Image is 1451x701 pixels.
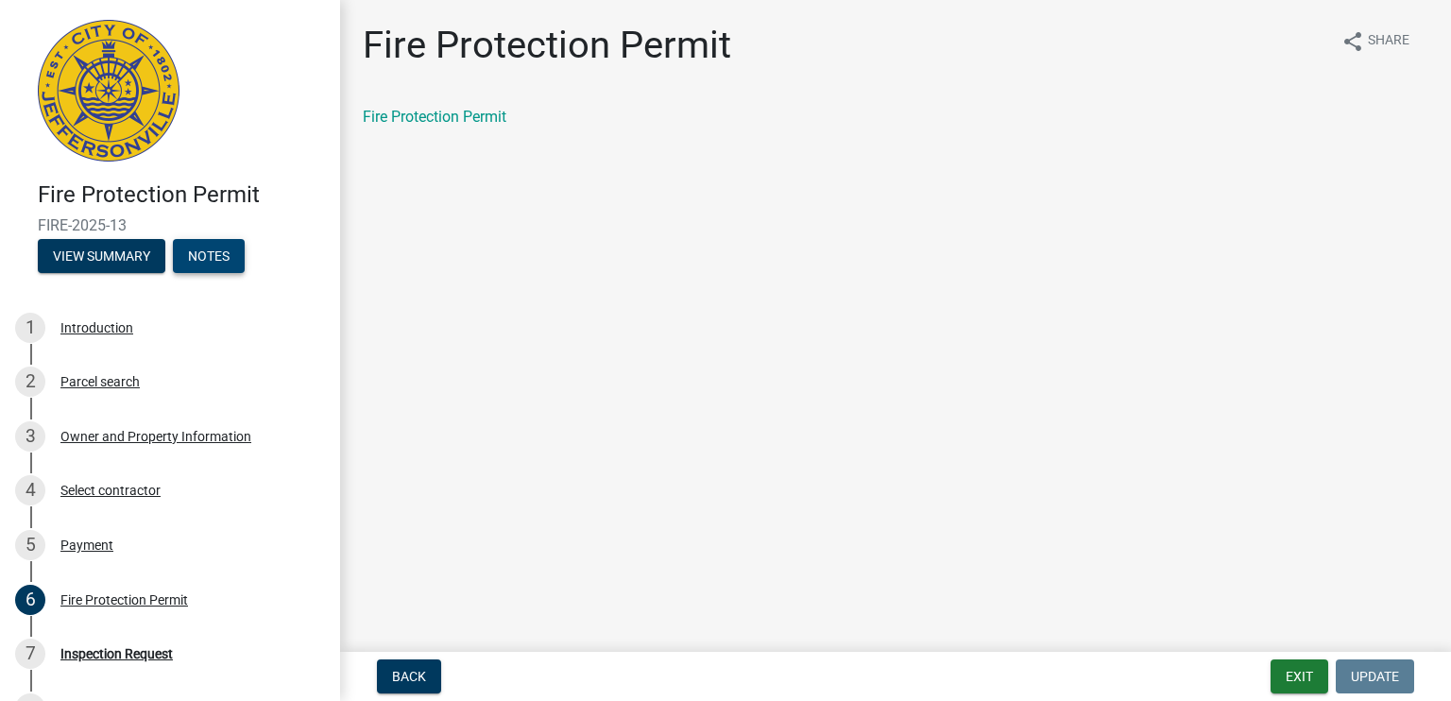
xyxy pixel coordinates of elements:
[15,475,45,505] div: 4
[377,659,441,693] button: Back
[1368,30,1409,53] span: Share
[15,367,45,397] div: 2
[1351,669,1399,684] span: Update
[363,108,506,126] a: Fire Protection Permit
[1271,659,1328,693] button: Exit
[15,313,45,343] div: 1
[1336,659,1414,693] button: Update
[173,239,245,273] button: Notes
[15,421,45,452] div: 3
[60,647,173,660] div: Inspection Request
[60,539,113,552] div: Payment
[60,321,133,334] div: Introduction
[38,181,325,209] h4: Fire Protection Permit
[173,249,245,265] wm-modal-confirm: Notes
[363,23,731,68] h1: Fire Protection Permit
[38,216,302,234] span: FIRE-2025-13
[15,639,45,669] div: 7
[60,375,140,388] div: Parcel search
[392,669,426,684] span: Back
[60,430,251,443] div: Owner and Property Information
[15,585,45,615] div: 6
[60,593,188,607] div: Fire Protection Permit
[38,20,179,162] img: City of Jeffersonville, Indiana
[38,239,165,273] button: View Summary
[38,249,165,265] wm-modal-confirm: Summary
[1341,30,1364,53] i: share
[1326,23,1425,60] button: shareShare
[15,530,45,560] div: 5
[60,484,161,497] div: Select contractor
